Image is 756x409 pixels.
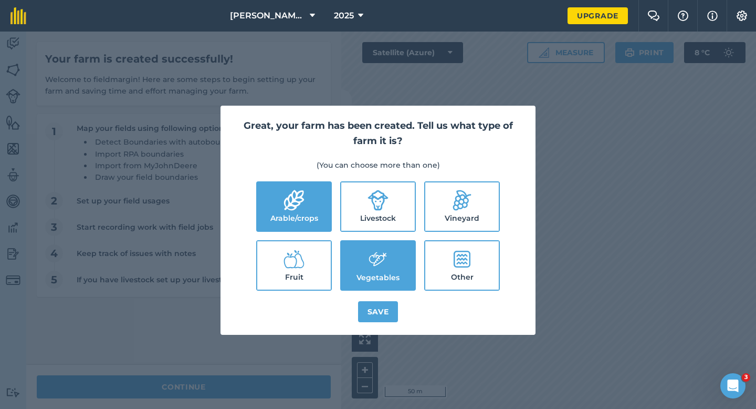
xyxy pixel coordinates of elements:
img: svg+xml;base64,PHN2ZyB4bWxucz0iaHR0cDovL3d3dy53My5vcmcvMjAwMC9zdmciIHdpZHRoPSIxNyIgaGVpZ2h0PSIxNy... [707,9,718,22]
iframe: Intercom live chat [720,373,745,398]
img: Two speech bubbles overlapping with the left bubble in the forefront [647,11,660,21]
h2: Great, your farm has been created. Tell us what type of farm it is? [233,118,523,149]
span: 2025 [334,9,354,22]
label: Vineyard [425,182,499,231]
span: 3 [742,373,750,382]
button: Save [358,301,398,322]
label: Livestock [341,182,415,231]
a: Upgrade [568,7,628,24]
img: A cog icon [736,11,748,21]
img: fieldmargin Logo [10,7,26,24]
p: (You can choose more than one) [233,159,523,171]
label: Vegetables [341,241,415,290]
img: A question mark icon [677,11,689,21]
label: Fruit [257,241,331,290]
label: Arable/crops [257,182,331,231]
span: [PERSON_NAME] & Sons [230,9,306,22]
label: Other [425,241,499,290]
